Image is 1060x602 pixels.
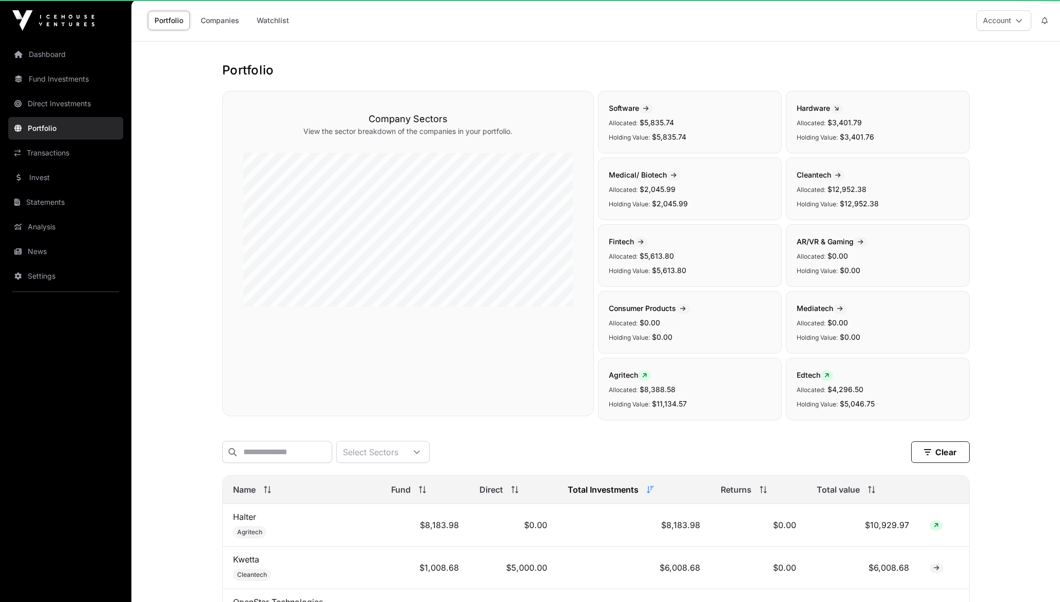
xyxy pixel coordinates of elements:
span: Name [233,483,256,496]
span: $5,613.80 [640,251,674,260]
span: Holding Value: [609,133,650,141]
a: Direct Investments [8,92,123,115]
span: Allocated: [609,386,638,394]
span: $0.00 [827,318,848,327]
td: $8,183.98 [381,504,469,547]
iframe: Chat Widget [1009,553,1060,602]
span: AR/VR & Gaming [797,237,868,246]
span: $3,401.76 [840,132,874,141]
span: $5,613.80 [652,266,686,275]
span: Holding Value: [609,267,650,275]
span: Consumer Products [609,304,690,313]
span: $8,388.58 [640,385,676,394]
span: $5,835.74 [640,118,674,127]
span: Fintech [609,237,648,246]
span: $4,296.50 [827,385,863,394]
a: Statements [8,191,123,213]
a: News [8,240,123,263]
span: Fund [391,483,411,496]
button: Account [976,10,1031,31]
img: Icehouse Ventures Logo [12,10,94,31]
h1: Portfolio [222,62,970,79]
td: $6,008.68 [557,547,710,589]
a: Portfolio [148,11,190,30]
span: Mediatech [797,304,847,313]
a: Dashboard [8,43,123,66]
a: Invest [8,166,123,189]
span: $0.00 [840,333,860,341]
span: Total value [817,483,860,496]
span: Agritech [237,528,262,536]
span: Hardware [797,104,843,112]
span: Holding Value: [797,400,838,408]
span: Holding Value: [797,267,838,275]
span: Holding Value: [609,334,650,341]
span: $5,046.75 [840,399,875,408]
span: $0.00 [827,251,848,260]
span: Software [609,104,653,112]
span: Allocated: [609,253,638,260]
span: $0.00 [652,333,672,341]
a: Analysis [8,216,123,238]
span: Medical/ Biotech [609,170,681,179]
span: Edtech [797,371,833,379]
p: View the sector breakdown of the companies in your portfolio. [243,126,573,137]
td: $0.00 [710,547,806,589]
span: $12,952.38 [827,185,866,193]
span: $2,045.99 [652,199,688,208]
span: Holding Value: [797,200,838,208]
a: Fund Investments [8,68,123,90]
span: Holding Value: [797,133,838,141]
span: Holding Value: [609,400,650,408]
a: Halter [233,512,256,522]
span: Allocated: [797,319,825,327]
span: Allocated: [797,386,825,394]
span: Allocated: [609,119,638,127]
span: Direct [479,483,503,496]
td: $5,000.00 [469,547,557,589]
span: Agritech [609,371,651,379]
button: Clear [911,441,970,463]
span: $5,835.74 [652,132,686,141]
span: Holding Value: [797,334,838,341]
a: Kwetta [233,554,259,565]
span: Total Investments [568,483,639,496]
a: Portfolio [8,117,123,140]
a: Watchlist [250,11,296,30]
span: Holding Value: [609,200,650,208]
td: $0.00 [469,504,557,547]
span: $12,952.38 [840,199,879,208]
span: $2,045.99 [640,185,676,193]
td: $10,929.97 [806,504,920,547]
span: $11,134.57 [652,399,687,408]
span: $0.00 [640,318,660,327]
h3: Company Sectors [243,112,573,126]
td: $6,008.68 [806,547,920,589]
span: Allocated: [609,186,638,193]
td: $1,008.68 [381,547,469,589]
div: Select Sectors [337,441,404,462]
span: Allocated: [797,119,825,127]
td: $8,183.98 [557,504,710,547]
span: $3,401.79 [827,118,862,127]
span: $0.00 [840,266,860,275]
span: Allocated: [797,253,825,260]
span: Allocated: [609,319,638,327]
span: Returns [721,483,751,496]
a: Transactions [8,142,123,164]
td: $0.00 [710,504,806,547]
a: Companies [194,11,246,30]
span: Cleantech [797,170,845,179]
a: Settings [8,265,123,287]
span: Allocated: [797,186,825,193]
span: Cleantech [237,571,267,579]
